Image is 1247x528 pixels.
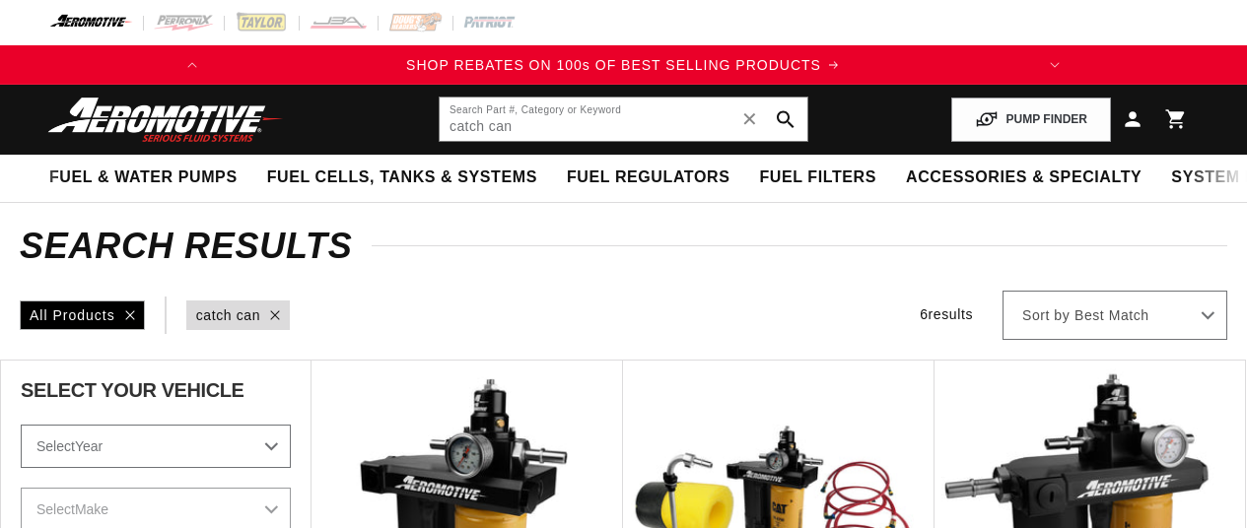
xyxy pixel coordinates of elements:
summary: Accessories & Specialty [891,155,1156,201]
button: PUMP FINDER [951,98,1111,142]
select: Year [21,425,291,468]
summary: Fuel Filters [744,155,891,201]
div: All Products [20,300,145,330]
span: ✕ [741,103,759,135]
span: Fuel Filters [759,167,876,188]
summary: Fuel Regulators [552,155,744,201]
summary: Fuel & Water Pumps [35,155,252,201]
img: Aeromotive [42,97,289,143]
summary: Fuel Cells, Tanks & Systems [252,155,552,201]
div: Select Your Vehicle [21,380,291,405]
span: Sort by [1022,306,1070,326]
div: 1 of 2 [212,54,1034,76]
a: SHOP REBATES ON 100s OF BEST SELLING PRODUCTS [212,54,1034,76]
div: Announcement [212,54,1034,76]
input: Search by Part Number, Category or Keyword [440,98,807,141]
span: Fuel Cells, Tanks & Systems [267,167,537,188]
button: Translation missing: en.sections.announcements.previous_announcement [173,45,212,85]
span: Accessories & Specialty [906,167,1142,188]
h2: Search Results [20,231,1227,262]
button: search button [764,98,807,141]
a: catch can [196,304,260,326]
select: Sort by [1003,291,1227,340]
span: 6 results [920,306,973,322]
button: Translation missing: en.sections.announcements.next_announcement [1035,45,1074,85]
span: Fuel Regulators [567,167,729,188]
span: Fuel & Water Pumps [49,167,238,188]
span: SHOP REBATES ON 100s OF BEST SELLING PRODUCTS [406,57,821,73]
